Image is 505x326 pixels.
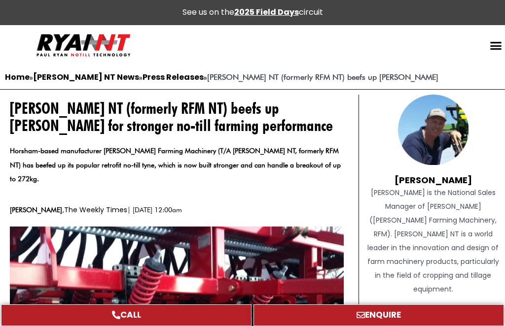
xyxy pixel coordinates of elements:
[5,71,30,83] a: Home
[10,203,344,217] p: , | [DATE] 12:00am
[33,71,139,83] a: [PERSON_NAME] NT News
[365,311,401,320] span: ENQUIRE
[120,311,141,320] span: CALL
[10,99,344,134] h1: [PERSON_NAME] NT (formerly RFM NT) beefs up [PERSON_NAME] for stronger no-till farming performance
[207,72,438,82] strong: [PERSON_NAME] NT (formerly RFM NT) beefs up [PERSON_NAME]
[35,30,133,61] img: Ryan NT logo
[366,165,500,186] h4: [PERSON_NAME]
[5,72,438,82] span: » » »
[366,186,500,296] div: [PERSON_NAME] is the National Sales Manager of [PERSON_NAME] ([PERSON_NAME] Farming Machinery, RF...
[182,7,323,18] div: See us on the circuit
[486,36,505,55] div: Menu Toggle
[10,206,62,214] b: [PERSON_NAME]
[1,304,252,326] a: CALL
[64,205,127,215] a: The Weekly Times
[10,144,344,193] div: Horsham-based manufacturer [PERSON_NAME] Farming Machinery (T/A [PERSON_NAME] NT, formerly RFM NT...
[143,71,204,83] a: Press Releases
[253,304,504,326] a: ENQUIRE
[234,6,299,18] a: 2025 Field Days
